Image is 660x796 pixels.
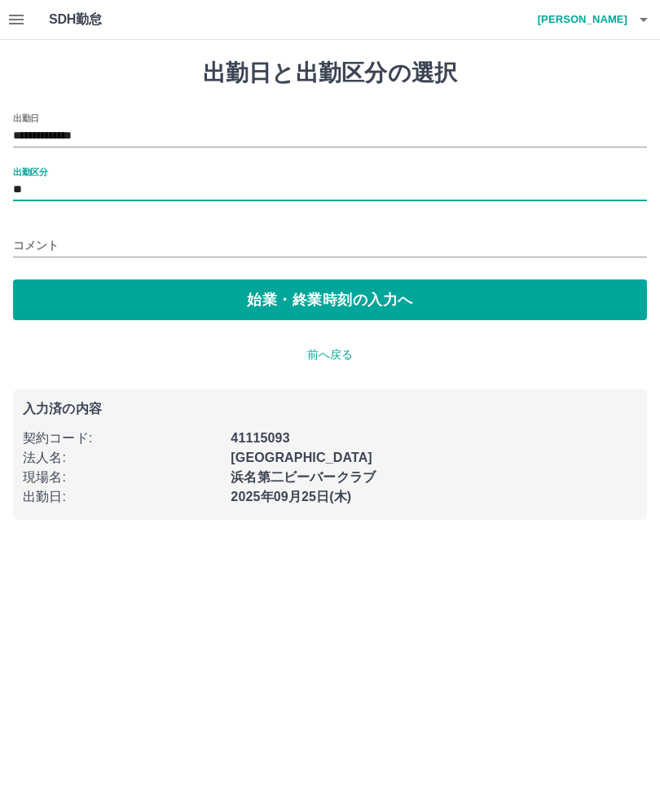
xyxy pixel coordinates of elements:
b: [GEOGRAPHIC_DATA] [231,451,372,464]
p: 契約コード : [23,429,221,448]
p: 前へ戻る [13,346,647,363]
label: 出勤日 [13,112,39,124]
b: 41115093 [231,431,289,445]
h1: 出勤日と出勤区分の選択 [13,59,647,87]
button: 始業・終業時刻の入力へ [13,279,647,320]
p: 現場名 : [23,468,221,487]
p: 入力済の内容 [23,402,637,416]
b: 浜名第二ビーバークラブ [231,470,376,484]
p: 出勤日 : [23,487,221,507]
p: 法人名 : [23,448,221,468]
b: 2025年09月25日(木) [231,490,351,504]
label: 出勤区分 [13,165,47,178]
